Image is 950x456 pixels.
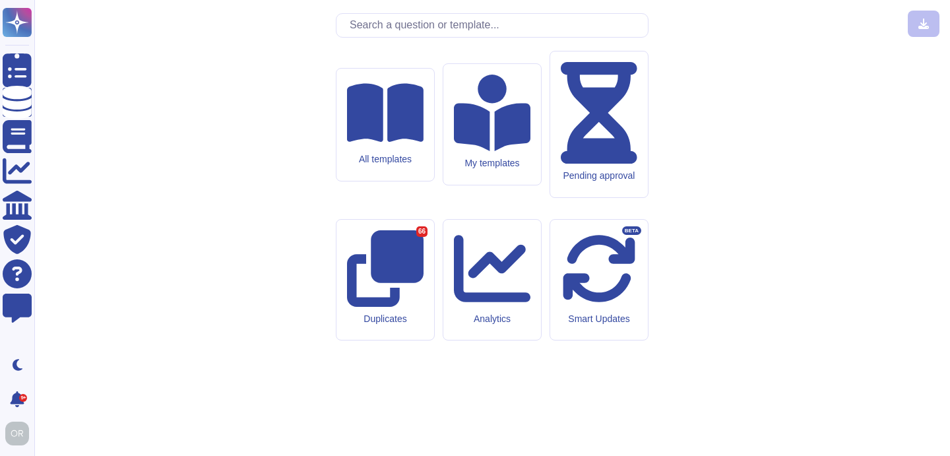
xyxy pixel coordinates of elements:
[347,154,424,165] div: All templates
[5,422,29,445] img: user
[3,419,38,448] button: user
[561,170,637,181] div: Pending approval
[561,313,637,325] div: Smart Updates
[343,14,648,37] input: Search a question or template...
[454,313,530,325] div: Analytics
[454,158,530,169] div: My templates
[347,313,424,325] div: Duplicates
[416,226,427,237] div: 66
[19,394,27,402] div: 9+
[622,226,641,236] div: BETA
